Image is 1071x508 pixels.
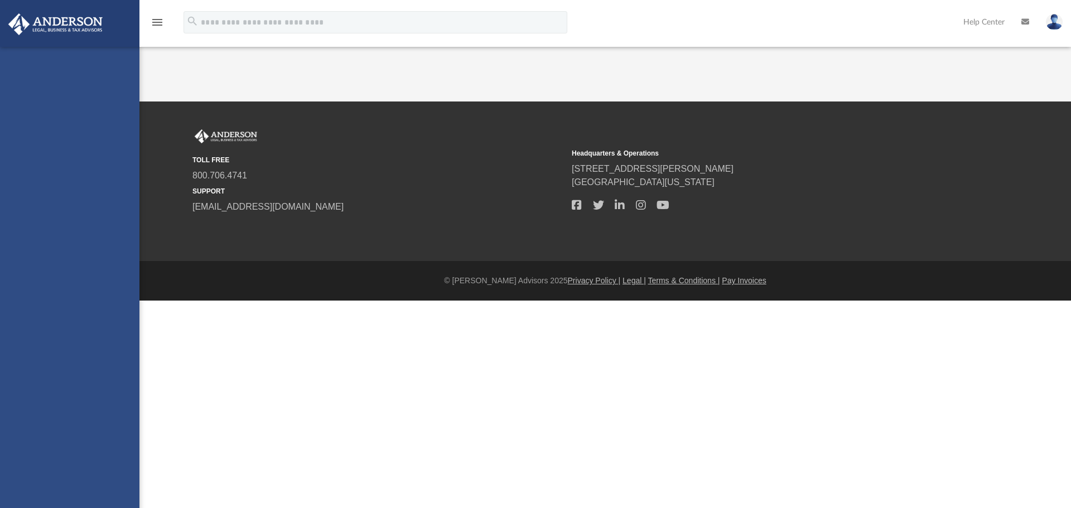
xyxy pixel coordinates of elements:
a: [GEOGRAPHIC_DATA][US_STATE] [572,177,715,187]
img: Anderson Advisors Platinum Portal [192,129,259,144]
a: menu [151,21,164,29]
a: Pay Invoices [722,276,766,285]
small: SUPPORT [192,186,564,196]
div: © [PERSON_NAME] Advisors 2025 [139,275,1071,287]
a: Legal | [623,276,646,285]
a: Privacy Policy | [568,276,621,285]
small: TOLL FREE [192,155,564,165]
img: User Pic [1046,14,1063,30]
a: Terms & Conditions | [648,276,720,285]
i: search [186,15,199,27]
a: [EMAIL_ADDRESS][DOMAIN_NAME] [192,202,344,211]
img: Anderson Advisors Platinum Portal [5,13,106,35]
i: menu [151,16,164,29]
a: 800.706.4741 [192,171,247,180]
a: [STREET_ADDRESS][PERSON_NAME] [572,164,734,173]
small: Headquarters & Operations [572,148,943,158]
